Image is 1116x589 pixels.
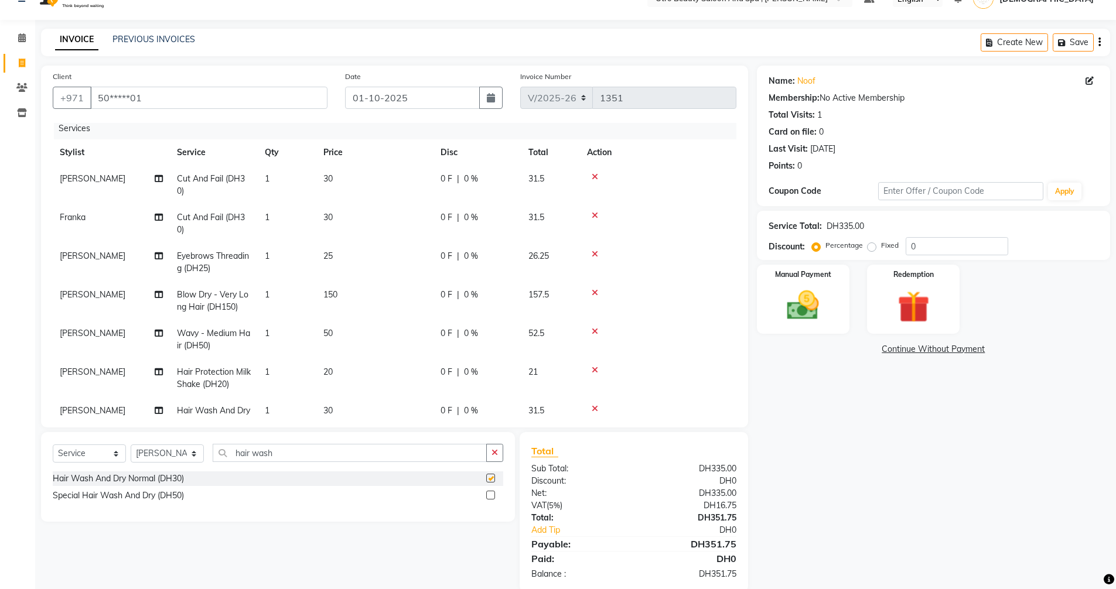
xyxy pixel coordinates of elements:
div: Sub Total: [523,463,634,475]
label: Percentage [825,240,863,251]
div: DH335.00 [634,487,745,499]
span: Hair Wash And Dry Normal (DH30) [177,405,250,428]
label: Fixed [881,240,899,251]
span: [PERSON_NAME] [60,367,125,377]
button: +971 [53,87,91,109]
div: Points: [769,160,795,172]
label: Date [345,71,361,82]
div: Hair Wash And Dry Normal (DH30) [53,472,184,485]
div: Total Visits: [769,109,815,121]
span: 1 [265,173,269,184]
div: DH351.75 [634,537,745,551]
div: Services [54,118,745,139]
span: VAT [531,500,547,511]
span: 0 % [464,405,478,417]
span: 157.5 [528,289,549,300]
span: Franka [60,212,86,222]
div: Discount: [769,241,805,253]
span: [PERSON_NAME] [60,405,125,416]
span: 0 % [464,173,478,185]
span: 0 % [464,327,478,340]
div: DH351.75 [634,568,745,580]
div: DH351.75 [634,512,745,524]
a: Noof [797,75,815,87]
div: DH335.00 [634,463,745,475]
div: Service Total: [769,220,822,232]
span: 1 [265,212,269,222]
th: Service [170,139,258,166]
div: Membership: [769,92,820,104]
img: _gift.svg [888,287,940,327]
div: No Active Membership [769,92,1098,104]
span: 30 [323,212,333,222]
div: Last Visit: [769,143,808,155]
a: INVOICE [55,29,98,50]
span: | [457,211,459,224]
div: DH0 [634,552,745,566]
span: 25 [323,251,333,261]
button: Save [1053,33,1094,52]
span: | [457,173,459,185]
span: 1 [265,405,269,416]
span: 0 % [464,289,478,301]
th: Qty [258,139,316,166]
th: Disc [434,139,521,166]
span: 0 F [441,289,452,301]
div: Card on file: [769,126,817,138]
span: Wavy - Medium Hair (DH50) [177,328,250,351]
label: Client [53,71,71,82]
span: 150 [323,289,337,300]
span: 0 % [464,250,478,262]
div: 0 [797,160,802,172]
div: Coupon Code [769,185,879,197]
div: DH0 [634,475,745,487]
span: | [457,289,459,301]
div: 1 [817,109,822,121]
span: 31.5 [528,212,544,222]
div: DH0 [653,524,745,536]
div: Special Hair Wash And Dry (DH50) [53,489,184,502]
label: Invoice Number [520,71,571,82]
div: DH16.75 [634,499,745,512]
th: Stylist [53,139,170,166]
span: 0 F [441,327,452,340]
span: Blow Dry - Very Long Hair (DH150) [177,289,248,312]
div: Discount: [523,475,634,487]
div: Payable: [523,537,634,551]
th: Price [316,139,434,166]
div: Name: [769,75,795,87]
span: 0 F [441,211,452,224]
span: 1 [265,367,269,377]
span: [PERSON_NAME] [60,328,125,338]
label: Redemption [893,269,934,280]
span: 1 [265,251,269,261]
span: 0 F [441,173,452,185]
span: Eyebrows Threading (DH25) [177,251,249,273]
div: Paid: [523,552,634,566]
button: Create New [981,33,1048,52]
span: 21 [528,367,538,377]
label: Manual Payment [775,269,831,280]
div: DH335.00 [827,220,864,232]
input: Enter Offer / Coupon Code [878,182,1043,200]
span: 0 % [464,366,478,378]
span: | [457,250,459,262]
button: Apply [1048,183,1081,200]
th: Action [580,139,736,166]
span: | [457,405,459,417]
span: 50 [323,328,333,338]
span: [PERSON_NAME] [60,173,125,184]
a: PREVIOUS INVOICES [112,34,195,44]
th: Total [521,139,580,166]
div: Total: [523,512,634,524]
div: Balance : [523,568,634,580]
span: Total [531,445,558,457]
span: 0 % [464,211,478,224]
span: 30 [323,405,333,416]
span: | [457,366,459,378]
div: ( ) [523,499,634,512]
span: [PERSON_NAME] [60,251,125,261]
span: 26.25 [528,251,549,261]
input: Search or Scan [213,444,487,462]
span: 20 [323,367,333,377]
